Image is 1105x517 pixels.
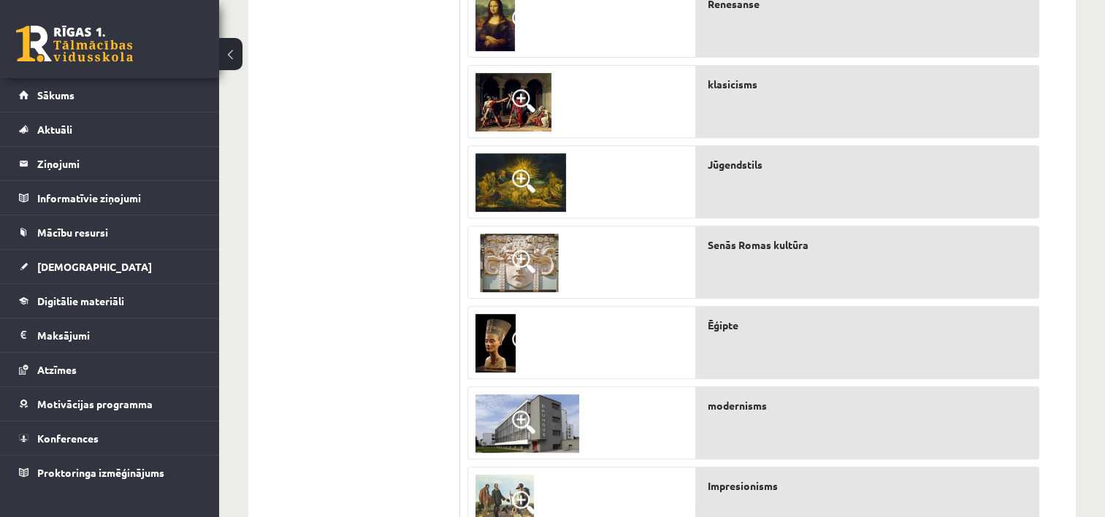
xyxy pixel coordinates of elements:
[37,466,164,479] span: Proktoringa izmēģinājums
[708,318,738,333] span: Ēģipte
[37,397,153,410] span: Motivācijas programma
[37,318,201,352] legend: Maksājumi
[19,181,201,215] a: Informatīvie ziņojumi
[708,157,762,172] span: Jūgendstils
[19,421,201,455] a: Konferences
[708,237,808,253] span: Senās Romas kultūra
[19,215,201,249] a: Mācību resursi
[37,294,124,307] span: Digitālie materiāli
[19,147,201,180] a: Ziņojumi
[19,78,201,112] a: Sākums
[16,26,133,62] a: Rīgas 1. Tālmācības vidusskola
[19,456,201,489] a: Proktoringa izmēģinājums
[37,226,108,239] span: Mācību resursi
[37,147,201,180] legend: Ziņojumi
[708,478,778,494] span: Impresionisms
[19,284,201,318] a: Digitālie materiāli
[708,398,767,413] span: modernisms
[475,314,516,372] img: 4.jpg
[475,394,579,453] img: 10.jpg
[19,387,201,421] a: Motivācijas programma
[37,363,77,376] span: Atzīmes
[37,123,72,136] span: Aktuāli
[37,432,99,445] span: Konferences
[37,181,201,215] legend: Informatīvie ziņojumi
[19,250,201,283] a: [DEMOGRAPHIC_DATA]
[708,77,757,92] span: klasicisms
[19,112,201,146] a: Aktuāli
[475,153,566,212] img: 6.jpg
[37,260,152,273] span: [DEMOGRAPHIC_DATA]
[475,234,563,292] img: 9.jpg
[37,88,74,102] span: Sākums
[19,353,201,386] a: Atzīmes
[19,318,201,352] a: Maksājumi
[475,73,551,131] img: 7.jpg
